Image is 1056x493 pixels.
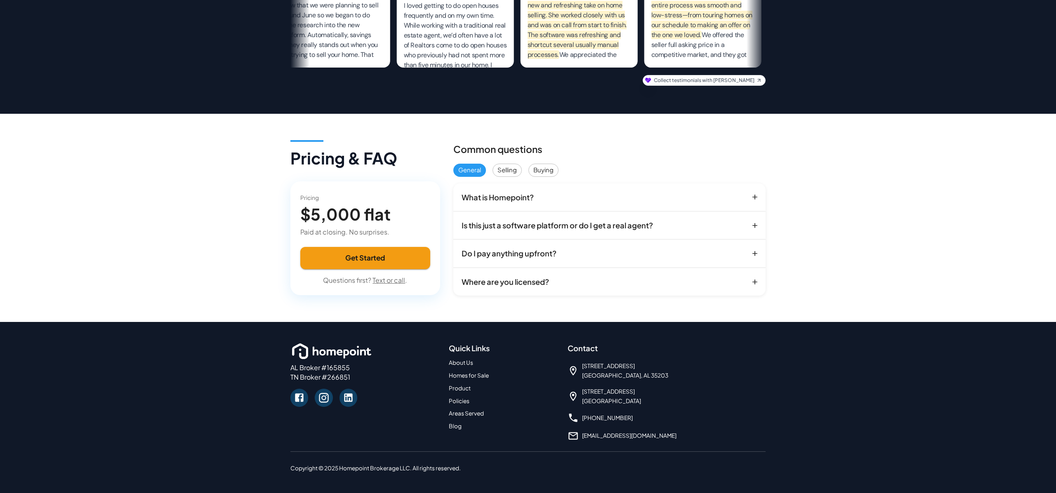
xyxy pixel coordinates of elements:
p: Paid at closing. No surprises. [300,228,430,237]
a: Policies [449,397,469,404]
div: Buying [528,164,559,177]
p: Do I pay anything upfront? [462,248,556,259]
h6: Common questions [453,142,766,157]
span: [STREET_ADDRESS] [GEOGRAPHIC_DATA], AL 35203 [582,362,668,380]
p: AL Broker #165855 TN Broker #266851 [290,363,449,382]
p: What is Homepoint? [462,192,534,203]
p: Where are you licensed? [462,276,549,287]
span: Copyright © 2025 Homepoint Brokerage LLC. All rights reserved. [290,465,461,472]
h6: Contact [568,342,766,355]
span: Buying [529,165,558,174]
h6: Quick Links [449,342,490,355]
button: Do I pay anything upfront? [453,239,766,267]
p: Questions first? . [300,276,430,285]
a: [PHONE_NUMBER] [582,414,633,421]
button: Where are you licensed? [453,268,766,296]
div: Selling [493,164,522,177]
span: Selling [493,165,521,174]
h4: Pricing & FAQ [290,148,397,168]
span: [STREET_ADDRESS] [GEOGRAPHIC_DATA] [582,387,641,406]
div: General [453,164,486,177]
a: [EMAIL_ADDRESS][DOMAIN_NAME] [582,432,676,439]
span: General [453,165,486,174]
a: Product [449,385,471,392]
button: Is this just a software platform or do I get a real agent? [453,211,766,239]
a: About Us [449,359,473,366]
span: Pricing [300,194,319,201]
a: Homes for Sale [449,372,489,379]
button: Get Started [300,247,430,269]
a: Text or call [372,276,405,284]
img: homepoint_logo_white_horz.png [290,342,373,361]
p: Is this just a software platform or do I get a real agent? [462,220,653,231]
a: Areas Served [449,410,484,417]
a: Blog [449,423,462,430]
button: What is Homepoint? [453,183,766,211]
h4: $5,000 flat [300,204,430,224]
